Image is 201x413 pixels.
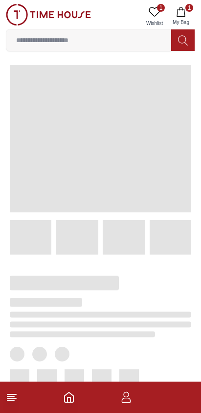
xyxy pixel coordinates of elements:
[167,4,195,29] button: 1My Bag
[142,4,167,29] a: 1Wishlist
[6,4,91,26] img: ...
[185,4,193,12] span: 1
[169,19,193,26] span: My Bag
[157,4,165,12] span: 1
[142,20,167,27] span: Wishlist
[63,391,75,403] a: Home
